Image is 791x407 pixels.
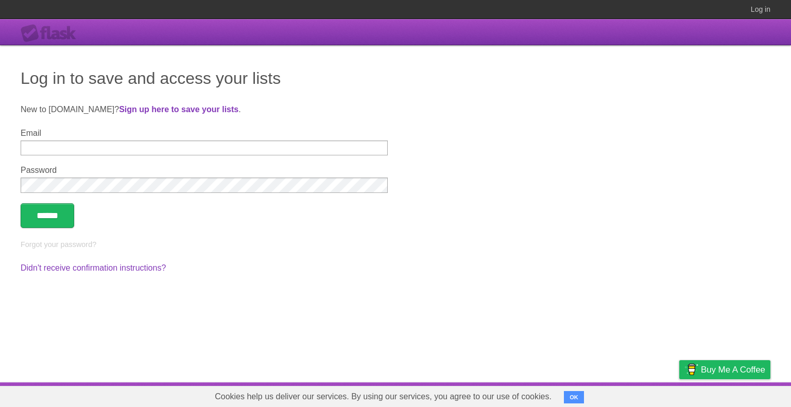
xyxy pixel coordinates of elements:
[542,385,564,404] a: About
[21,129,388,138] label: Email
[666,385,693,404] a: Privacy
[21,263,166,272] a: Didn't receive confirmation instructions?
[21,240,96,249] a: Forgot your password?
[204,386,562,407] span: Cookies help us deliver our services. By using our services, you agree to our use of cookies.
[21,166,388,175] label: Password
[21,66,770,91] h1: Log in to save and access your lists
[564,391,584,403] button: OK
[684,361,698,378] img: Buy me a coffee
[119,105,238,114] a: Sign up here to save your lists
[679,360,770,379] a: Buy me a coffee
[701,361,765,379] span: Buy me a coffee
[631,385,654,404] a: Terms
[576,385,618,404] a: Developers
[21,24,82,43] div: Flask
[21,103,770,116] p: New to [DOMAIN_NAME]? .
[706,385,770,404] a: Suggest a feature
